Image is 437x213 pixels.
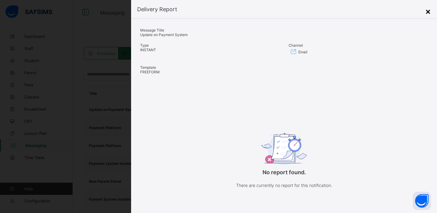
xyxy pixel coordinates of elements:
[223,181,345,189] p: There are currently no report for this notification.
[261,132,307,165] img: empty_exam.25ac31c7e64bfa8fcc0a6b068b22d071.svg
[140,70,160,74] span: FREEFORM
[137,6,431,12] span: Delivery Report
[413,192,431,210] button: Open asap
[289,43,303,48] span: Channel
[425,6,431,16] div: ×
[140,28,164,32] span: Message Title
[289,48,298,55] i: Email Channel
[140,43,149,48] span: Type
[223,115,345,201] div: No report found.
[298,50,307,54] span: Email
[140,48,156,52] span: INSTANT
[140,32,188,37] span: Update on Payment System
[140,65,156,70] span: Template
[223,169,345,175] p: No report found.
